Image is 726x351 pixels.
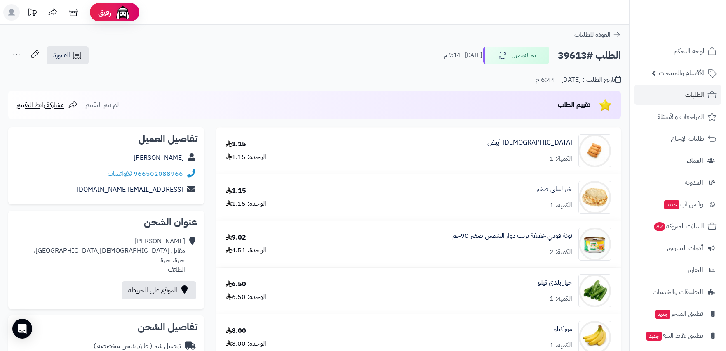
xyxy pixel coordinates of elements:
a: العودة للطلبات [574,30,621,40]
a: الفاتورة [47,46,89,64]
a: طلبات الإرجاع [634,129,721,149]
span: التطبيقات والخدمات [653,286,703,298]
a: التقارير [634,260,721,280]
img: 536209d0a4c1bdc753bb1a0516df8f1c413-90x90.jpg [579,134,611,167]
span: تقييم الطلب [558,100,590,110]
h2: الطلب #39613 [558,47,621,64]
span: الطلبات [685,89,704,101]
span: تطبيق نقاط البيع [646,330,703,342]
span: 82 [654,222,665,231]
span: العملاء [687,155,703,166]
h2: تفاصيل العميل [15,134,197,144]
a: [PERSON_NAME] [134,153,184,163]
div: 1.15 [226,140,246,149]
div: الوحدة: 1.15 [226,199,266,209]
a: الموقع على الخريطة [122,281,196,299]
span: رفيق [98,7,111,17]
div: 9.02 [226,233,246,242]
div: الكمية: 2 [550,247,572,257]
span: جديد [655,310,670,319]
a: السلات المتروكة82 [634,216,721,236]
button: تم التوصيل [483,47,549,64]
div: الوحدة: 1.15 [226,152,266,162]
div: الكمية: 1 [550,201,572,210]
span: المراجعات والأسئلة [658,111,704,123]
a: تطبيق نقاط البيعجديد [634,326,721,346]
img: 1664180548-%D8%AA%D9%86%D8%B2%D9%8A%D9%84%20(28)-90x90.jpg [579,274,611,307]
div: الكمية: 1 [550,341,572,350]
span: لوحة التحكم [674,45,704,57]
a: التطبيقات والخدمات [634,282,721,302]
a: الطلبات [634,85,721,105]
h2: تفاصيل الشحن [15,322,197,332]
div: الوحدة: 8.00 [226,339,266,349]
a: [EMAIL_ADDRESS][DOMAIN_NAME] [77,185,183,194]
span: وآتس آب [663,199,703,210]
a: موز كيلو [554,325,572,334]
span: جديد [646,332,662,341]
a: تحديثات المنصة [22,4,42,23]
span: التقارير [687,264,703,276]
a: وآتس آبجديد [634,194,721,214]
span: المدونة [685,177,703,188]
a: لوحة التحكم [634,41,721,61]
a: 966502088966 [134,169,183,179]
div: الوحدة: 6.50 [226,292,266,302]
span: السلات المتروكة [653,221,704,232]
img: ai-face.png [115,4,131,21]
a: العملاء [634,151,721,171]
div: 6.50 [226,280,246,289]
span: مشاركة رابط التقييم [16,100,64,110]
span: تطبيق المتجر [654,308,703,320]
div: Open Intercom Messenger [12,319,32,339]
a: واتساب [108,169,132,179]
a: خيار بلدي كيلو [538,278,572,287]
div: [PERSON_NAME] مقابل [DEMOGRAPHIC_DATA][GEOGRAPHIC_DATA]، جبرة، جبرة الطائف [34,237,185,274]
div: توصيل شبرا [94,342,181,351]
div: تاريخ الطلب : [DATE] - 6:44 م [536,75,621,85]
div: الكمية: 1 [550,154,572,164]
div: الكمية: 1 [550,294,572,304]
a: أدوات التسويق [634,238,721,258]
a: [DEMOGRAPHIC_DATA] أبيض [487,138,572,147]
a: مشاركة رابط التقييم [16,100,78,110]
span: طلبات الإرجاع [671,133,704,145]
span: الأقسام والمنتجات [659,67,704,79]
a: خبز لبناني صغير [536,185,572,194]
span: جديد [664,200,679,209]
span: أدوات التسويق [667,242,703,254]
span: الفاتورة [53,50,70,60]
a: تطبيق المتجرجديد [634,304,721,324]
a: تونة قودي خفيفة بزيت دوار الشمس صغير 90جم [452,231,572,241]
img: 1665822513-eDMl9ERPDmddTC91NFQphgHaHa-90x90.jpg [579,181,611,214]
span: لم يتم التقييم [85,100,119,110]
img: 1666694326-KtiKppDLS2KbrQWtreOdMv6Cv6ZnW7GaEL8PbQTn-90x90.jpg [579,228,611,261]
span: ( طرق شحن مخصصة ) [94,341,152,351]
div: الوحدة: 4.51 [226,246,266,255]
span: العودة للطلبات [574,30,611,40]
small: [DATE] - 9:14 م [444,51,482,59]
a: المراجعات والأسئلة [634,107,721,127]
h2: عنوان الشحن [15,217,197,227]
div: 1.15 [226,186,246,196]
div: 8.00 [226,326,246,336]
a: المدونة [634,173,721,192]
